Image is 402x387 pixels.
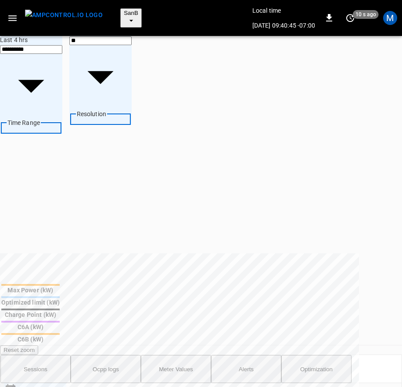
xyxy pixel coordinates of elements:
[383,11,397,25] div: profile-icon
[252,21,315,30] p: [DATE] 09:40:45 -07:00
[124,10,138,16] span: SanB
[353,10,379,19] span: 10 s ago
[22,7,106,29] button: menu
[7,119,40,126] span: Time Range
[77,110,107,117] span: Resolution
[25,10,103,21] img: ampcontrol.io logo
[343,11,357,25] button: set refresh interval
[120,8,142,28] button: SanB
[252,6,315,15] p: Local time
